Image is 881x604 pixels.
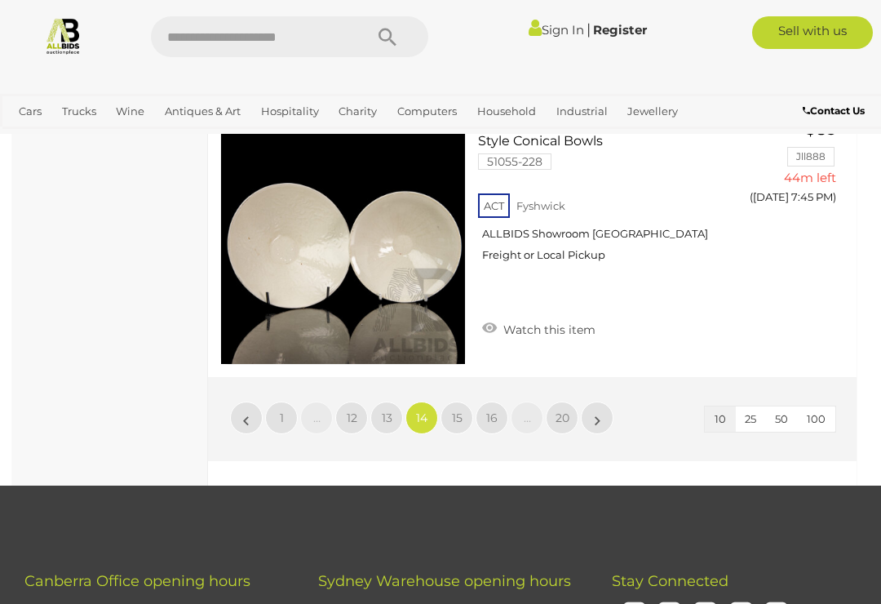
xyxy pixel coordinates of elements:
[109,98,151,125] a: Wine
[230,402,263,434] a: «
[476,402,508,434] a: 16
[382,411,392,425] span: 13
[490,119,736,274] a: Two Chinese [PERSON_NAME] Song Style Conical Bowls 51055-228 ACT Fyshwick ALLBIDS Showroom [GEOGR...
[797,406,835,432] button: 100
[158,98,247,125] a: Antiques & Art
[12,125,56,152] a: Office
[765,406,798,432] button: 50
[117,125,246,152] a: [GEOGRAPHIC_DATA]
[761,119,840,213] a: $85 Jll888 44m left ([DATE] 7:45 PM)
[715,412,726,425] span: 10
[370,402,403,434] a: 13
[612,572,728,590] span: Stay Connected
[550,98,614,125] a: Industrial
[752,16,874,49] a: Sell with us
[621,98,684,125] a: Jewellery
[300,402,333,434] a: …
[735,406,766,432] button: 25
[64,125,110,152] a: Sports
[587,20,591,38] span: |
[44,16,82,55] img: Allbids.com.au
[55,98,103,125] a: Trucks
[471,98,542,125] a: Household
[499,322,595,337] span: Watch this item
[255,98,325,125] a: Hospitality
[478,316,600,340] a: Watch this item
[405,402,438,434] a: 14
[347,16,428,57] button: Search
[452,411,463,425] span: 15
[486,411,498,425] span: 16
[803,104,865,117] b: Contact Us
[511,402,543,434] a: …
[12,98,48,125] a: Cars
[775,412,788,425] span: 50
[705,406,736,432] button: 10
[347,411,357,425] span: 12
[556,411,569,425] span: 20
[593,22,647,38] a: Register
[280,411,284,425] span: 1
[318,572,571,590] span: Sydney Warehouse opening hours
[546,402,578,434] a: 20
[529,22,584,38] a: Sign In
[391,98,463,125] a: Computers
[24,572,250,590] span: Canberra Office opening hours
[265,402,298,434] a: 1
[440,402,473,434] a: 15
[807,412,826,425] span: 100
[335,402,368,434] a: 12
[332,98,383,125] a: Charity
[803,102,869,120] a: Contact Us
[581,402,613,434] a: »
[416,411,427,425] span: 14
[745,412,756,425] span: 25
